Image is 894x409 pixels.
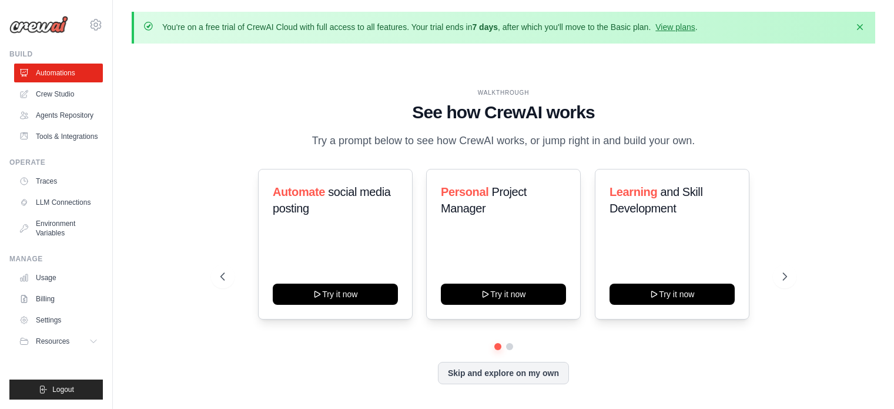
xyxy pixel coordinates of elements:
[610,185,657,198] span: Learning
[472,22,498,32] strong: 7 days
[14,311,103,330] a: Settings
[14,106,103,125] a: Agents Repository
[610,284,735,305] button: Try it now
[14,85,103,104] a: Crew Studio
[162,21,698,33] p: You're on a free trial of CrewAI Cloud with full access to all features. Your trial ends in , aft...
[273,185,325,198] span: Automate
[655,22,695,32] a: View plans
[220,102,787,123] h1: See how CrewAI works
[438,362,569,384] button: Skip and explore on my own
[14,172,103,191] a: Traces
[14,193,103,212] a: LLM Connections
[36,337,69,346] span: Resources
[14,214,103,242] a: Environment Variables
[9,158,103,167] div: Operate
[52,385,74,394] span: Logout
[273,284,398,305] button: Try it now
[273,185,391,215] span: social media posting
[14,268,103,287] a: Usage
[9,49,103,59] div: Build
[9,16,68,34] img: Logo
[9,380,103,400] button: Logout
[14,290,103,308] a: Billing
[14,332,103,351] button: Resources
[220,88,787,97] div: WALKTHROUGH
[441,185,488,198] span: Personal
[610,185,702,215] span: and Skill Development
[306,132,701,149] p: Try a prompt below to see how CrewAI works, or jump right in and build your own.
[9,254,103,264] div: Manage
[441,284,566,305] button: Try it now
[441,185,527,215] span: Project Manager
[14,127,103,146] a: Tools & Integrations
[14,64,103,82] a: Automations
